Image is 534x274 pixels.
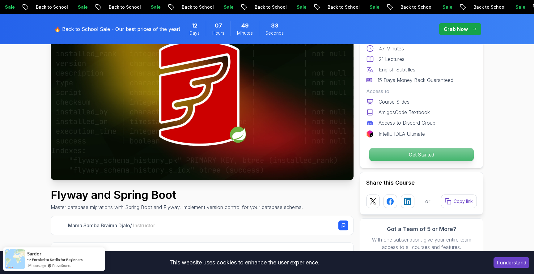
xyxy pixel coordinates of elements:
[481,4,523,10] p: Back to School
[271,21,278,30] span: 33 Seconds
[265,30,284,36] span: Seconds
[379,119,435,126] p: Access to Discord Group
[58,250,346,259] h2: What you will build
[379,66,415,73] p: English Subtitles
[189,30,200,36] span: Days
[192,21,197,30] span: 12 Days
[408,4,450,10] p: Back to School
[454,198,473,204] p: Copy link
[241,21,249,30] span: 49 Minutes
[444,25,468,33] p: Grab Now
[262,4,304,10] p: Back to School
[366,88,477,95] p: Access to:
[51,203,303,211] p: Master database migrations with Spring Boot and Flyway. Implement version control for your databa...
[237,30,253,36] span: Minutes
[379,130,425,138] p: IntelliJ IDEA Ultimate
[116,4,158,10] p: Back to School
[85,4,105,10] p: Sale
[379,55,405,63] p: 21 Lectures
[5,256,484,269] div: This website uses cookies to enhance the user experience.
[379,109,430,116] p: AmigosCode Textbook
[158,4,178,10] p: Sale
[366,236,477,251] p: With one subscription, give your entire team access to all courses and features.
[27,263,46,268] span: 19 hours ago
[215,21,222,30] span: 7 Hours
[32,257,83,262] a: Enroled to Kotlin for Beginners
[133,222,155,229] span: Instructor
[68,222,155,229] p: Mama Samba Braima Djalo /
[377,76,453,84] p: 15 Days Money Back Guaranteed
[43,4,85,10] p: Back to School
[425,198,430,205] p: or
[231,4,251,10] p: Sale
[366,130,374,138] img: jetbrains logo
[377,4,397,10] p: Sale
[369,148,474,161] p: Get Started
[369,148,474,161] button: Get Started
[366,178,477,187] h2: Share this Course
[56,221,66,230] img: Nelson Djalo
[27,257,31,262] span: ->
[304,4,324,10] p: Sale
[379,98,409,105] p: Course Slides
[52,263,71,268] a: ProveSource
[51,189,303,201] h1: Flyway and Spring Boot
[335,4,377,10] p: Back to School
[450,4,470,10] p: Sale
[212,30,224,36] span: Hours
[494,257,529,268] button: Accept cookies
[366,225,477,233] h3: Got a Team of 5 or More?
[441,195,477,208] button: Copy link
[189,4,231,10] p: Back to School
[27,251,41,256] span: Sardor
[12,4,32,10] p: Sale
[51,10,354,180] img: spring-boot-db-migration_thumbnail
[54,25,180,33] p: 🔥 Back to School Sale - Our best prices of the year!
[5,249,25,269] img: provesource social proof notification image
[379,45,404,52] p: 47 Minutes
